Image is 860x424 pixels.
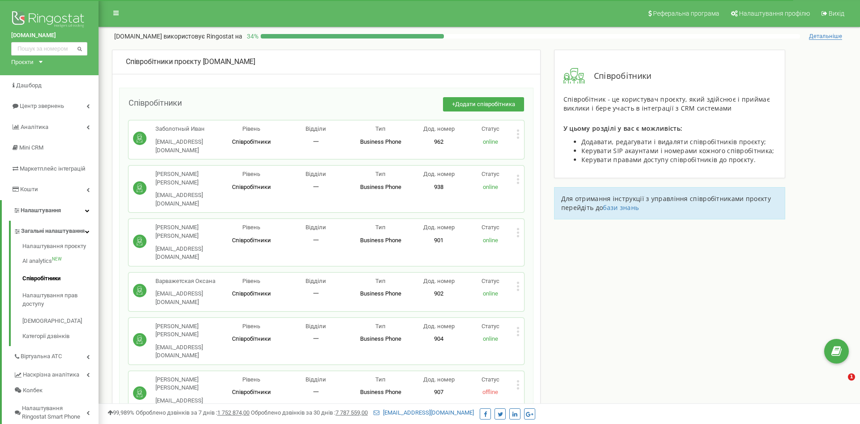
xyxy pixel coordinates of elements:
[155,191,219,208] p: [EMAIL_ADDRESS][DOMAIN_NAME]
[163,33,242,40] span: використовує Ringostat на
[155,223,219,240] p: [PERSON_NAME] [PERSON_NAME]
[305,224,326,231] span: Відділи
[13,221,99,239] a: Загальні налаштування
[232,290,271,297] span: Співробітники
[11,42,87,56] input: Пошук за номером
[375,376,386,383] span: Тип
[11,58,34,66] div: Проєкти
[423,323,455,330] span: Дод. номер
[242,278,260,284] span: Рівень
[21,207,61,214] span: Налаштування
[23,371,79,379] span: Наскрізна аналітика
[155,245,203,261] span: [EMAIL_ADDRESS][DOMAIN_NAME]
[483,335,498,342] span: online
[20,103,64,109] span: Центр звернень
[11,9,87,31] img: Ringostat logo
[830,373,851,395] iframe: Intercom live chat
[13,383,99,398] a: Колбек
[423,125,455,132] span: Дод. номер
[242,224,260,231] span: Рівень
[483,138,498,145] span: online
[22,253,99,270] a: AI analyticsNEW
[313,290,319,297] span: 一
[251,409,368,416] span: Оброблено дзвінків за 30 днів :
[305,323,326,330] span: Відділи
[313,389,319,395] span: 一
[21,227,85,236] span: Загальні налаштування
[313,184,319,190] span: 一
[482,125,499,132] span: Статус
[413,335,464,343] p: 904
[22,270,99,287] a: Співробітники
[413,388,464,397] p: 907
[375,125,386,132] span: Тип
[217,409,249,416] u: 1 752 874,00
[232,389,271,395] span: Співробітники
[232,237,271,244] span: Співробітники
[335,409,368,416] u: 7 787 559,00
[375,224,386,231] span: Тип
[155,170,219,187] p: [PERSON_NAME] [PERSON_NAME]
[155,277,219,286] p: Варважетская Оксана
[653,10,719,17] span: Реферальна програма
[242,323,260,330] span: Рівень
[155,376,219,392] p: [PERSON_NAME] [PERSON_NAME]
[360,389,401,395] span: Business Phone
[232,184,271,190] span: Співробітники
[305,278,326,284] span: Відділи
[360,237,401,244] span: Business Phone
[423,171,455,177] span: Дод. номер
[375,171,386,177] span: Тип
[413,138,464,146] p: 962
[443,97,524,112] button: +Додати співробітника
[482,224,499,231] span: Статус
[563,95,770,112] span: Співробітник - це користувач проєкту, який здійснює і приймає виклики і бере участь в інтеграції ...
[360,184,401,190] span: Business Phone
[136,409,249,416] span: Оброблено дзвінків за 7 днів :
[563,124,683,133] span: У цьому розділі у вас є можливість:
[11,31,87,40] a: [DOMAIN_NAME]
[22,330,99,341] a: Категорії дзвінків
[483,237,498,244] span: online
[155,125,219,133] p: Заболотный Иван
[360,290,401,297] span: Business Phone
[155,397,219,413] p: [EMAIL_ADDRESS][DOMAIN_NAME]
[423,376,455,383] span: Дод. номер
[483,290,498,297] span: online
[155,138,203,154] span: [EMAIL_ADDRESS][DOMAIN_NAME]
[375,323,386,330] span: Тип
[155,343,219,360] p: [EMAIL_ADDRESS][DOMAIN_NAME]
[313,335,319,342] span: 一
[19,144,43,151] span: Mini CRM
[16,82,42,89] span: Дашборд
[423,224,455,231] span: Дод. номер
[413,183,464,192] p: 938
[482,278,499,284] span: Статус
[482,171,499,177] span: Статус
[232,335,271,342] span: Співробітники
[114,32,242,41] p: [DOMAIN_NAME]
[242,376,260,383] span: Рівень
[305,125,326,132] span: Відділи
[232,138,271,145] span: Співробітники
[581,146,774,155] span: Керувати SIP акаунтами і номерами кожного співробітника;
[739,10,810,17] span: Налаштування профілю
[483,184,498,190] span: online
[22,242,99,253] a: Налаштування проєкту
[129,98,182,107] span: Співробітники
[305,376,326,383] span: Відділи
[482,389,498,395] span: offline
[809,33,842,40] span: Детальніше
[242,171,260,177] span: Рівень
[482,323,499,330] span: Статус
[21,352,62,361] span: Віртуальна АТС
[848,373,855,381] span: 1
[155,290,219,306] p: [EMAIL_ADDRESS][DOMAIN_NAME]
[107,409,134,416] span: 99,989%
[305,171,326,177] span: Відділи
[585,70,652,82] span: Співробітники
[313,138,319,145] span: 一
[242,32,261,41] p: 34 %
[561,194,771,212] span: Для отримання інструкції з управління співробітниками проєкту перейдіть до
[2,200,99,221] a: Налаштування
